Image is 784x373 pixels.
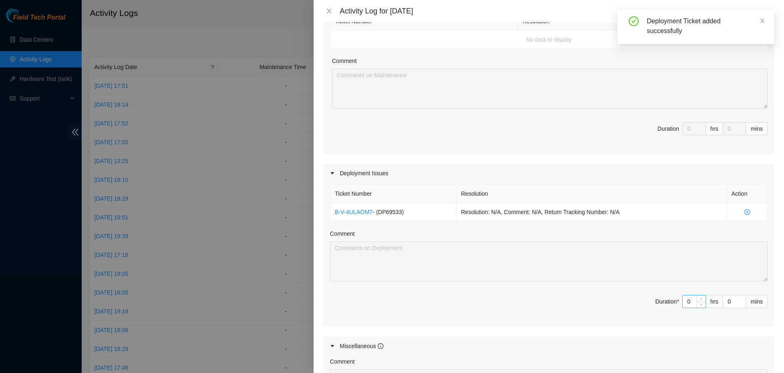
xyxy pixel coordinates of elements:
[330,229,355,238] label: Comment
[647,16,764,36] div: Deployment Ticket added successfully
[330,171,335,176] span: caret-right
[727,185,768,203] th: Action
[699,302,704,307] span: down
[373,209,404,215] span: - ( DP69533 )
[332,56,357,65] label: Comment
[457,185,727,203] th: Resolution
[340,7,774,16] div: Activity Log for [DATE]
[323,7,335,15] button: Close
[731,209,763,215] span: close-circle
[340,342,383,351] div: Miscellaneous
[330,344,335,348] span: caret-right
[759,18,765,24] span: close
[697,295,706,302] span: Increase Value
[323,164,774,183] div: Deployment Issues
[332,69,768,109] textarea: Comment
[706,122,723,135] div: hrs
[699,296,704,301] span: up
[457,203,727,221] td: Resolution: N/A, Comment: N/A, Return Tracking Number: N/A
[330,357,355,366] label: Comment
[697,302,706,308] span: Decrease Value
[323,337,774,355] div: Miscellaneous info-circle
[746,295,768,308] div: mins
[330,241,768,281] textarea: Comment
[657,124,679,133] div: Duration
[326,8,332,14] span: close
[746,122,768,135] div: mins
[335,209,373,215] a: B-V-4ULAOM7
[706,295,723,308] div: hrs
[378,343,383,349] span: info-circle
[330,185,457,203] th: Ticket Number
[629,16,639,26] span: check-circle
[655,297,679,306] div: Duration
[330,31,768,49] td: No data to display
